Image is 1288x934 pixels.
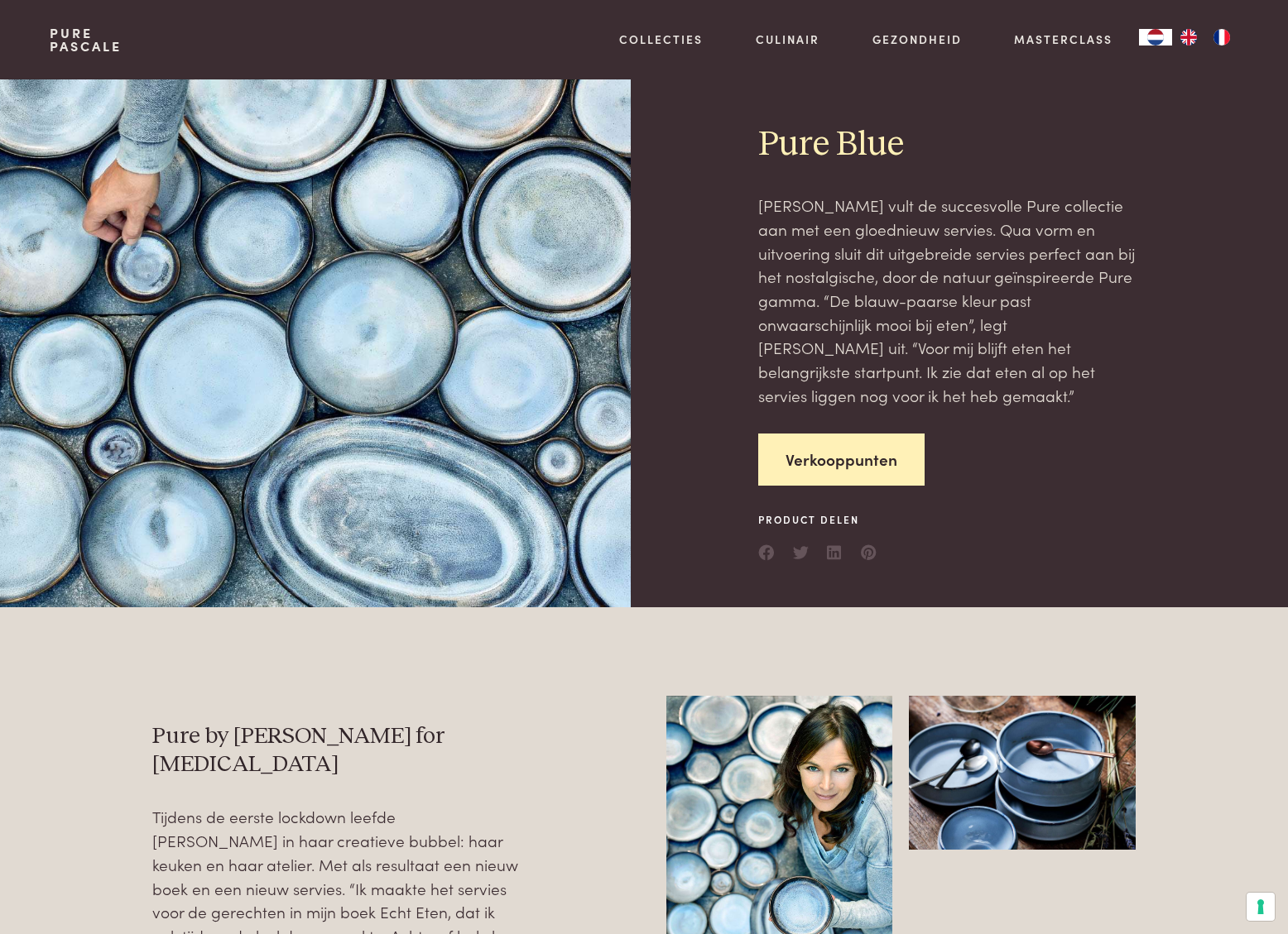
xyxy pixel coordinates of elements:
img: serax-pure-pascale-naessens-Pure_Tafel © KarlBruninx_ (2) [909,696,1136,850]
a: Verkooppunten [758,433,925,486]
a: FR [1205,29,1238,46]
a: Culinair [756,31,819,48]
a: PurePascale [50,26,122,53]
aside: Language selected: Nederlands [1139,29,1238,46]
h2: Pure Blue [758,123,1137,167]
a: Gezondheid [872,31,962,48]
a: Masterclass [1014,31,1113,48]
a: Collecties [619,31,703,48]
button: Uw voorkeuren voor toestemming voor trackingtechnologieën [1247,893,1275,921]
a: NL [1139,29,1172,46]
a: EN [1172,29,1205,46]
p: [PERSON_NAME] vult de succesvolle Pure collectie aan met een gloednieuw servies. Qua vorm en uitv... [758,194,1137,407]
div: Language [1139,29,1172,46]
ul: Language list [1172,29,1238,46]
h3: Pure by [PERSON_NAME] for [MEDICAL_DATA] [152,722,519,779]
span: Product delen [758,512,877,527]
